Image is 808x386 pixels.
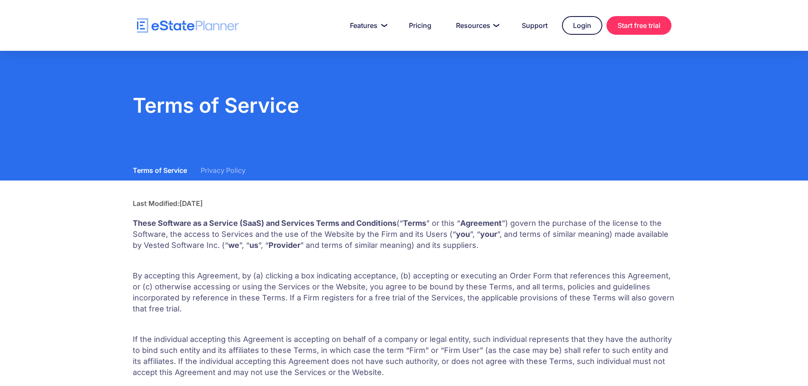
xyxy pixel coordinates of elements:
[133,334,676,378] p: If the individual accepting this Agreement is accepting on behalf of a company or legal entity, s...
[456,230,470,239] strong: you
[228,241,239,250] strong: we
[133,255,676,266] p: ‍
[607,16,671,35] a: Start free trial
[137,18,239,33] a: home
[480,230,497,239] strong: your
[403,219,426,228] strong: Terms
[133,164,187,176] div: Terms of Service
[133,93,676,118] h2: Terms of Service
[446,17,507,34] a: Resources
[133,219,397,228] strong: These Software as a Service (SaaS) and Services Terms and Conditions
[133,218,676,251] p: (“ ” or this “ ”) govern the purchase of the license to the Software, the access to Services and ...
[201,164,246,176] div: Privacy Policy
[201,160,246,181] a: Privacy Policy
[340,17,394,34] a: Features
[399,17,442,34] a: Pricing
[179,199,203,208] div: [DATE]
[268,241,300,250] strong: Provider
[133,160,187,181] a: Terms of Service
[512,17,558,34] a: Support
[460,219,502,228] strong: Agreement
[133,319,676,330] p: ‍
[249,241,258,250] strong: us
[133,270,676,314] p: By accepting this Agreement, by (a) clicking a box indicating acceptance, (b) accepting or execut...
[133,199,179,208] div: Last Modified:
[562,16,602,35] a: Login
